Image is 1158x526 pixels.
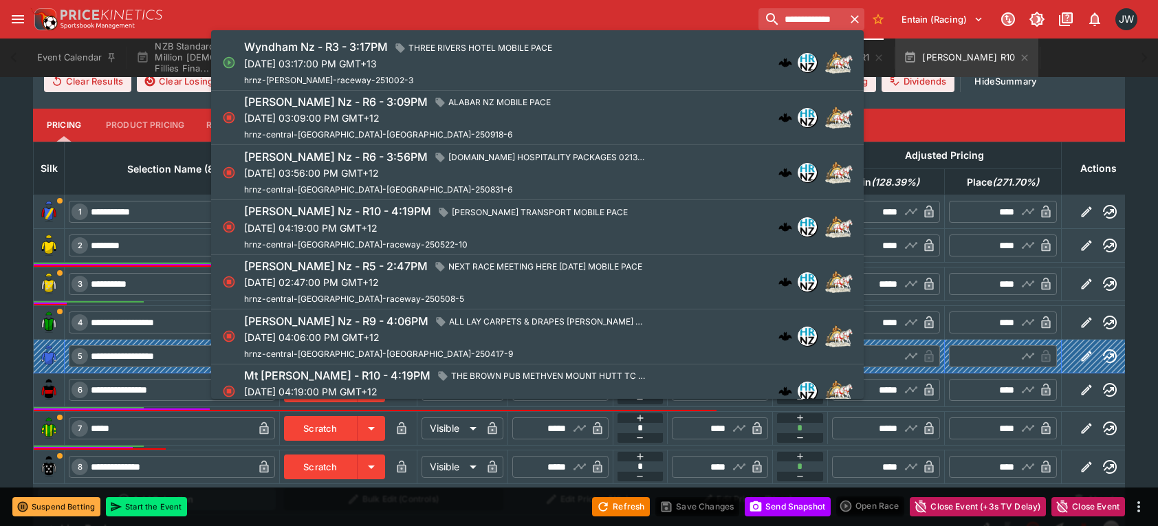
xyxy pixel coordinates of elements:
button: Documentation [1053,7,1078,32]
button: Close Event [1051,497,1125,516]
th: Adjusted Pricing [828,142,1062,168]
button: Start the Event [106,497,187,516]
h6: [PERSON_NAME] Nz - R6 - 3:56PM [244,150,428,164]
button: Suspend Betting [12,497,100,516]
h6: [PERSON_NAME] Nz - R9 - 4:06PM [244,314,428,329]
img: hrnz.png [798,164,816,182]
div: hrnz [798,53,817,72]
button: Close Event (+3s TV Delay) [910,497,1046,516]
div: hrnz [798,217,817,237]
span: Place(271.70%) [952,174,1054,190]
th: Actions [1062,142,1136,195]
img: runner 1 [38,201,60,223]
div: hrnz [798,163,817,182]
img: harness_racing.png [825,377,853,405]
p: [DATE] 03:17:00 PM GMT+13 [244,56,558,71]
span: hrnz-central-[GEOGRAPHIC_DATA]-[GEOGRAPHIC_DATA]-250831-6 [244,184,512,195]
img: hrnz.png [798,109,816,127]
button: Scratch [284,416,358,441]
div: cerberus [778,384,792,398]
img: runner 6 [38,379,60,401]
button: Resulting [195,109,264,142]
div: cerberus [778,275,792,289]
button: Clear Losing Results [137,70,255,92]
img: runner 3 [38,273,60,295]
img: PriceKinetics Logo [30,6,58,33]
button: more [1130,498,1147,515]
img: logo-cerberus.svg [778,56,792,69]
span: Selection Name (8) [112,161,232,177]
div: cerberus [778,166,792,179]
img: harness_racing.png [825,268,853,296]
span: hrnz-central-[GEOGRAPHIC_DATA]-[GEOGRAPHIC_DATA]-250417-9 [244,349,513,359]
button: Event Calendar [29,39,125,77]
span: 7 [75,424,85,433]
img: logo-cerberus.svg [778,166,792,179]
svg: Closed [222,111,236,124]
span: THREE RIVERS HOTEL MOBILE PACE [403,41,558,55]
button: Refresh [592,497,650,516]
span: [DOMAIN_NAME] HOSPITALITY PACKAGES 021351499 MBL PACE [443,151,652,164]
div: Jayden Wyke [1115,8,1137,30]
svg: Closed [222,329,236,343]
button: Pricing [33,109,95,142]
img: hrnz.png [798,218,816,236]
h6: [PERSON_NAME] Nz - R6 - 3:09PM [244,95,428,109]
span: 8 [75,462,85,472]
span: 5 [75,351,85,361]
span: ALABAR NZ MOBILE PACE [443,96,556,109]
h6: [PERSON_NAME] Nz - R10 - 4:19PM [244,204,431,219]
img: runner 4 [38,311,60,333]
svg: Closed [222,220,236,234]
button: Notifications [1082,7,1107,32]
p: [DATE] 03:09:00 PM GMT+12 [244,111,556,125]
img: hrnz.png [798,327,816,345]
p: [DATE] 04:06:00 PM GMT+12 [244,330,653,344]
img: runner 8 [38,456,60,478]
h6: [PERSON_NAME] Nz - R5 - 2:47PM [244,259,428,274]
div: cerberus [778,56,792,69]
button: No Bookmarks [867,8,889,30]
button: Clear Results [44,70,131,92]
img: PriceKinetics [61,10,162,20]
span: Win(128.39%) [838,174,935,190]
p: [DATE] 03:56:00 PM GMT+12 [244,166,652,180]
span: hrnz-central-[GEOGRAPHIC_DATA]-raceway-250522-10 [244,239,468,250]
span: THE BROWN PUB METHVEN MOUNT HUTT TC CUP HCP PACE [446,369,655,383]
span: 3 [75,279,85,289]
img: harness_racing.png [825,104,853,131]
span: hrnz-central-[GEOGRAPHIC_DATA]-raceway-250508-5 [244,294,464,304]
img: harness_racing.png [825,159,853,186]
img: logo-cerberus.svg [778,111,792,124]
span: [PERSON_NAME] TRANSPORT MOBILE PACE [446,206,633,219]
h6: Wyndham Nz - R3 - 3:17PM [244,40,388,54]
svg: Closed [222,275,236,289]
div: hrnz [798,382,817,401]
p: [DATE] 04:19:00 PM GMT+12 [244,384,655,399]
p: [DATE] 02:47:00 PM GMT+12 [244,275,648,289]
button: NZB Standardbred Harness Million [DEMOGRAPHIC_DATA] Fillies Fina... [128,39,326,77]
span: hrnz-[PERSON_NAME]-raceway-251002-3 [244,75,413,85]
button: Select Tenant [893,8,992,30]
button: open drawer [6,7,30,32]
h6: Mt [PERSON_NAME] - R10 - 4:19PM [244,369,430,383]
span: hrnz-central-[GEOGRAPHIC_DATA]-[GEOGRAPHIC_DATA]-250918-6 [244,129,512,140]
span: 1 [76,207,85,217]
img: hrnz.png [798,54,816,72]
img: harness_racing.png [825,322,853,350]
div: Visible [422,456,481,478]
span: 6 [75,385,85,395]
span: NEXT RACE MEETING HERE [DATE] MOBILE PACE [443,260,648,274]
img: runner 5 [38,345,60,367]
img: logo-cerberus.svg [778,220,792,234]
button: Dividends [882,70,954,92]
input: search [758,8,845,30]
div: cerberus [778,220,792,234]
em: ( 128.39 %) [871,174,919,190]
button: Product Pricing [95,109,195,142]
img: logo-cerberus.svg [778,275,792,289]
p: [DATE] 04:19:00 PM GMT+12 [244,221,633,235]
button: HideSummary [966,70,1045,92]
svg: Closed [222,166,236,179]
div: cerberus [778,111,792,124]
